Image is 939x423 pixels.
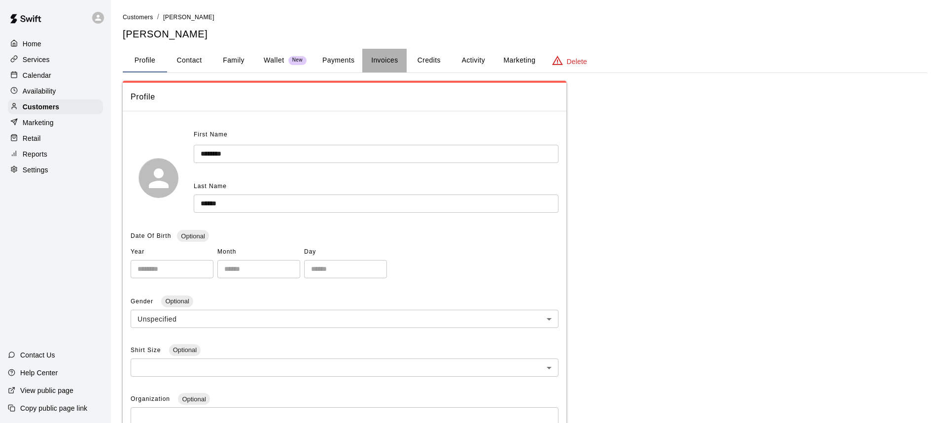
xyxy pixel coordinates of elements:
[131,232,171,239] span: Date Of Birth
[23,70,51,80] p: Calendar
[23,86,56,96] p: Availability
[362,49,407,72] button: Invoices
[23,149,47,159] p: Reports
[177,232,209,240] span: Optional
[157,12,159,22] li: /
[8,147,103,162] a: Reports
[123,49,927,72] div: basic tabs example
[211,49,256,72] button: Family
[20,350,55,360] p: Contact Us
[123,14,153,21] span: Customers
[131,395,172,402] span: Organization
[8,99,103,114] a: Customers
[131,244,213,260] span: Year
[8,131,103,146] a: Retail
[23,102,59,112] p: Customers
[23,39,41,49] p: Home
[288,57,307,64] span: New
[131,298,155,305] span: Gender
[131,347,163,354] span: Shirt Size
[8,84,103,98] a: Availability
[194,127,228,143] span: First Name
[451,49,495,72] button: Activity
[169,346,201,354] span: Optional
[23,55,50,65] p: Services
[23,165,48,175] p: Settings
[163,14,214,21] span: [PERSON_NAME]
[217,244,300,260] span: Month
[8,36,103,51] a: Home
[8,68,103,83] a: Calendar
[8,115,103,130] a: Marketing
[8,163,103,177] a: Settings
[194,183,227,190] span: Last Name
[123,28,927,41] h5: [PERSON_NAME]
[131,310,558,328] div: Unspecified
[131,91,558,103] span: Profile
[167,49,211,72] button: Contact
[178,395,209,403] span: Optional
[304,244,387,260] span: Day
[567,57,587,66] p: Delete
[123,13,153,21] a: Customers
[20,368,58,378] p: Help Center
[20,386,73,395] p: View public page
[495,49,543,72] button: Marketing
[123,49,167,72] button: Profile
[161,297,193,305] span: Optional
[407,49,451,72] button: Credits
[264,55,284,65] p: Wallet
[123,12,927,23] nav: breadcrumb
[8,52,103,67] a: Services
[23,133,41,143] p: Retail
[314,49,362,72] button: Payments
[20,403,87,413] p: Copy public page link
[23,118,54,128] p: Marketing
